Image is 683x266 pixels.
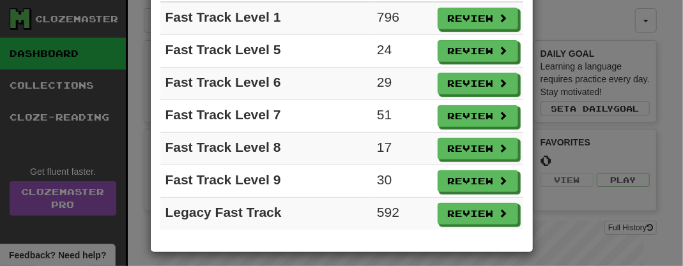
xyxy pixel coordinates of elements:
button: Review [438,8,518,29]
td: 796 [372,2,432,35]
td: Fast Track Level 1 [160,2,372,35]
td: Fast Track Level 5 [160,35,372,68]
button: Review [438,138,518,159]
td: 29 [372,68,432,100]
td: 17 [372,133,432,165]
button: Review [438,170,518,192]
td: Fast Track Level 6 [160,68,372,100]
td: 30 [372,165,432,198]
button: Review [438,203,518,225]
button: Review [438,105,518,127]
td: 592 [372,198,432,230]
button: Review [438,73,518,94]
td: Fast Track Level 8 [160,133,372,165]
td: 24 [372,35,432,68]
td: Fast Track Level 9 [160,165,372,198]
td: Fast Track Level 7 [160,100,372,133]
td: Legacy Fast Track [160,198,372,230]
button: Review [438,40,518,62]
td: 51 [372,100,432,133]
